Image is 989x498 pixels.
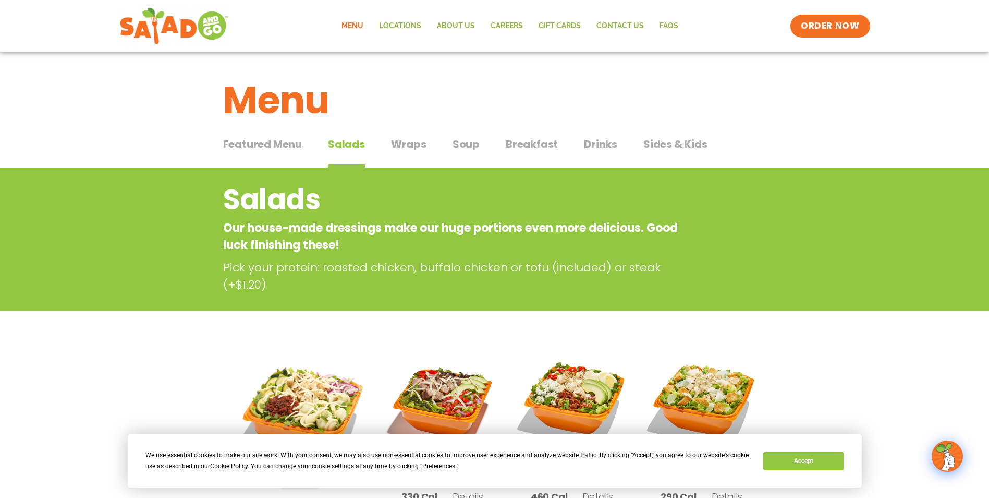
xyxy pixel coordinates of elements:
a: Locations [371,14,429,38]
a: GIFT CARDS [531,14,589,38]
span: Wraps [391,136,426,152]
img: wpChatIcon [933,442,962,471]
span: Sides & Kids [643,136,707,152]
a: Menu [334,14,371,38]
span: Soup [453,136,480,152]
div: We use essential cookies to make our site work. With your consent, we may also use non-essential ... [145,450,751,472]
nav: Menu [334,14,686,38]
div: Cookie Consent Prompt [128,434,862,488]
img: new-SAG-logo-768×292 [119,5,229,47]
span: ORDER NOW [801,20,859,32]
img: Product photo for Fajita Salad [385,347,499,460]
a: FAQs [652,14,686,38]
span: Preferences [422,463,455,470]
a: Careers [483,14,531,38]
img: Product photo for Cobb Salad [515,347,629,460]
h2: Salads [223,179,682,221]
span: Breakfast [506,136,558,152]
a: ORDER NOW [790,15,870,38]
p: Pick your protein: roasted chicken, buffalo chicken or tofu (included) or steak (+$1.20) [223,259,687,293]
button: Accept [763,452,844,470]
img: Product photo for Caesar Salad [644,347,758,460]
span: Drinks [584,136,617,152]
p: Our house-made dressings make our huge portions even more delicious. Good luck finishing these! [223,219,682,254]
span: Featured Menu [223,136,302,152]
span: Cookie Policy [210,463,248,470]
h1: Menu [223,72,766,128]
img: Product photo for Tuscan Summer Salad [231,347,370,486]
div: Tabbed content [223,133,766,168]
a: About Us [429,14,483,38]
span: Salads [328,136,365,152]
a: Contact Us [589,14,652,38]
